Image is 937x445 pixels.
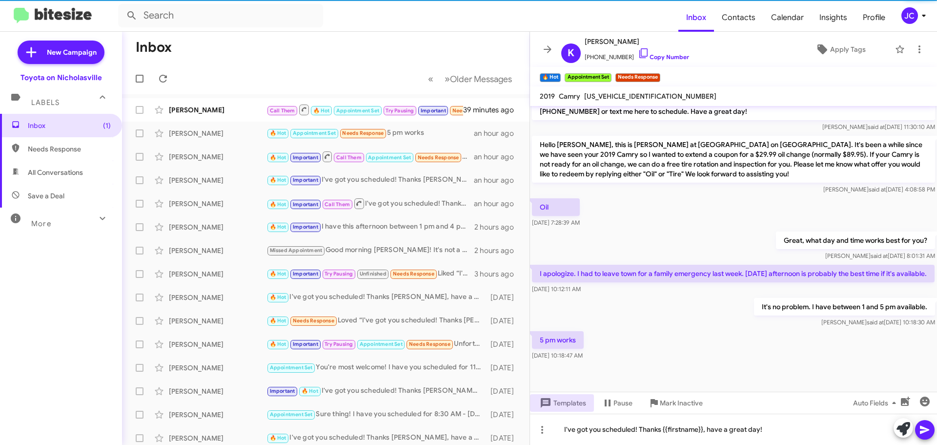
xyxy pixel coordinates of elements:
[169,105,266,115] div: [PERSON_NAME]
[486,293,522,302] div: [DATE]
[428,73,433,85] span: «
[169,175,266,185] div: [PERSON_NAME]
[474,199,522,209] div: an hour ago
[568,45,574,61] span: K
[532,136,935,183] p: Hello [PERSON_NAME], this is [PERSON_NAME] at [GEOGRAPHIC_DATA] on [GEOGRAPHIC_DATA]. It's been a...
[266,409,486,420] div: Sure thing! I have you scheduled for 8:30 AM - [DATE]! Let me know if you need anything else, and...
[28,121,111,130] span: Inbox
[266,362,486,373] div: You're most welcome! I have you scheduled for 11:30 AM - [DATE]. Let me know if you need anything...
[486,316,522,326] div: [DATE]
[790,41,890,58] button: Apply Tags
[594,394,640,412] button: Pause
[532,285,581,293] span: [DATE] 10:12:11 AM
[871,252,888,259] span: said at
[474,222,522,232] div: 2 hours ago
[368,154,411,161] span: Appointment Set
[486,410,522,420] div: [DATE]
[474,269,522,279] div: 3 hours ago
[169,386,266,396] div: [PERSON_NAME]
[169,199,266,209] div: [PERSON_NAME]
[867,318,884,326] span: said at
[474,128,522,138] div: an hour ago
[270,177,286,183] span: 🔥 Hot
[18,41,104,64] a: New Campaign
[266,292,486,303] div: I've got you scheduled! Thanks [PERSON_NAME], have a great day!
[474,246,522,255] div: 2 hours ago
[28,168,83,177] span: All Conversations
[613,394,632,412] span: Pause
[486,339,522,349] div: [DATE]
[270,154,286,161] span: 🔥 Hot
[47,47,97,57] span: New Campaign
[530,394,594,412] button: Templates
[540,73,561,82] small: 🔥 Hot
[825,252,935,259] span: [PERSON_NAME] [DATE] 8:01:31 AM
[855,3,893,32] a: Profile
[486,386,522,396] div: [DATE]
[474,152,522,162] div: an hour ago
[463,105,522,115] div: 39 minutes ago
[169,152,266,162] div: [PERSON_NAME]
[266,432,486,444] div: I've got you scheduled! Thanks [PERSON_NAME], have a great day!
[293,154,318,161] span: Important
[776,232,935,249] p: Great, what day and time works best for you?
[638,53,689,61] a: Copy Number
[821,318,935,326] span: [PERSON_NAME] [DATE] 10:18:30 AM
[532,352,583,359] span: [DATE] 10:18:47 AM
[266,268,474,279] div: Liked “I've got you scheduled! Thanks [PERSON_NAME], have a great day!”
[266,150,474,163] div: Thanks
[422,69,439,89] button: Previous
[823,186,935,193] span: [PERSON_NAME] [DATE] 4:08:58 PM
[763,3,812,32] a: Calendar
[266,315,486,326] div: Loved “I've got you scheduled! Thanks [PERSON_NAME], have a great day!”
[325,201,350,208] span: Call Them
[31,98,60,107] span: Labels
[893,7,926,24] button: JC
[565,73,611,82] small: Appointment Set
[270,318,286,324] span: 🔥 Hot
[169,410,266,420] div: [PERSON_NAME]
[266,104,463,116] div: I'll come at 1pm and wait on it, thanks!
[474,175,522,185] div: an hour ago
[585,47,689,62] span: [PHONE_NUMBER]
[868,123,885,130] span: said at
[270,364,313,371] span: Appointment Set
[559,92,580,101] span: Camry
[20,73,102,83] div: Toyota on Nicholasville
[270,107,295,114] span: Call Them
[423,69,518,89] nav: Page navigation example
[169,293,266,302] div: [PERSON_NAME]
[342,130,384,136] span: Needs Response
[169,363,266,373] div: [PERSON_NAME]
[293,271,318,277] span: Important
[31,219,51,228] span: More
[325,271,353,277] span: Try Pausing
[845,394,908,412] button: Auto Fields
[270,341,286,347] span: 🔥 Hot
[439,69,518,89] button: Next
[293,318,334,324] span: Needs Response
[266,197,474,210] div: I've got you scheduled! Thanks [PERSON_NAME], have a great day!
[540,92,555,101] span: 2019
[293,224,318,230] span: Important
[901,7,918,24] div: JC
[869,186,886,193] span: said at
[266,245,474,256] div: Good morning [PERSON_NAME]! It's not a problem, thank you for letting me know! :) When would you ...
[169,246,266,255] div: [PERSON_NAME]
[169,339,266,349] div: [PERSON_NAME]
[103,121,111,130] span: (1)
[270,247,323,254] span: Missed Appointment
[421,107,446,114] span: Important
[169,222,266,232] div: [PERSON_NAME]
[754,298,935,316] p: It's no problem. I have between 1 and 5 pm available.
[270,411,313,418] span: Appointment Set
[293,341,318,347] span: Important
[530,414,937,445] div: I've got you scheduled! Thanks {{firstname}}, have a great day!
[336,107,379,114] span: Appointment Set
[812,3,855,32] a: Insights
[302,388,318,394] span: 🔥 Hot
[266,221,474,233] div: I have this afternoon between 1 pm and 4 pm [DATE] or can do anytime [DATE].
[532,198,580,216] p: Oil
[293,130,336,136] span: Appointment Set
